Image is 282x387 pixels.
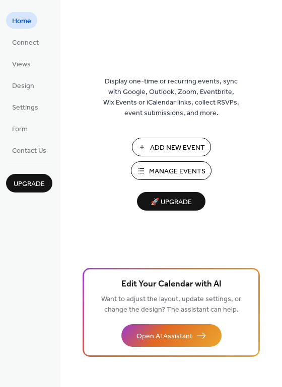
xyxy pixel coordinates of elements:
[6,174,52,192] button: Upgrade
[101,293,241,317] span: Want to adjust the layout, update settings, or change the design? The assistant can help.
[6,55,37,72] a: Views
[14,179,45,189] span: Upgrade
[12,16,31,27] span: Home
[143,196,199,209] span: 🚀 Upgrade
[136,331,192,342] span: Open AI Assistant
[6,34,45,50] a: Connect
[103,76,239,119] span: Display one-time or recurring events, sync with Google, Outlook, Zoom, Eventbrite, Wix Events or ...
[6,12,37,29] a: Home
[131,161,211,180] button: Manage Events
[6,77,40,93] a: Design
[12,81,34,91] span: Design
[121,277,222,292] span: Edit Your Calendar with AI
[132,138,211,156] button: Add New Event
[6,142,52,158] a: Contact Us
[12,59,31,70] span: Views
[12,38,39,48] span: Connect
[12,146,46,156] span: Contact Us
[137,192,205,211] button: 🚀 Upgrade
[121,324,222,347] button: Open AI Assistant
[6,99,44,115] a: Settings
[149,166,205,177] span: Manage Events
[12,103,38,113] span: Settings
[12,124,28,135] span: Form
[150,143,205,153] span: Add New Event
[6,120,34,137] a: Form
